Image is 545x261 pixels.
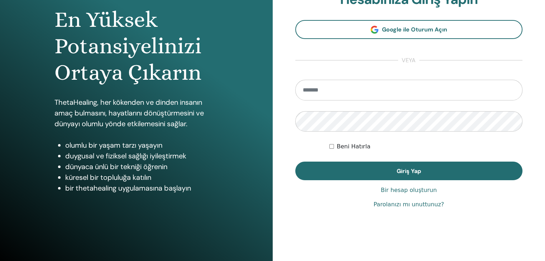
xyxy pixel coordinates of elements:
[54,98,204,128] font: ThetaHealing, her kökenden ve dinden insanın amaç bulmasını, hayatlarını dönüştürmesini ve dünyay...
[65,141,162,150] font: olumlu bir yaşam tarzı yaşayın
[373,200,444,209] a: Parolanızı mı unuttunuz?
[381,186,437,194] a: Bir hesap oluşturun
[381,187,437,193] font: Bir hesap oluşturun
[382,26,447,33] font: Google ile Oturum Açın
[295,20,523,39] a: Google ile Oturum Açın
[373,201,444,208] font: Parolanızı mı unuttunuz?
[65,162,167,171] font: dünyaca ünlü bir tekniği öğrenin
[295,162,523,180] button: Giriş Yap
[65,183,191,193] font: bir thetahealing uygulamasına başlayın
[337,143,370,150] font: Beni Hatırla
[402,56,416,64] font: veya
[397,167,421,175] font: Giriş Yap
[65,151,186,161] font: duygusal ve fiziksel sağlığı iyileştirmek
[329,142,522,151] div: Beni süresiz olarak veya manuel olarak çıkış yapana kadar kimlik doğrulamalı tut
[65,173,151,182] font: küresel bir topluluğa katılın
[54,7,201,85] font: En Yüksek Potansiyelinizi Ortaya Çıkarın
